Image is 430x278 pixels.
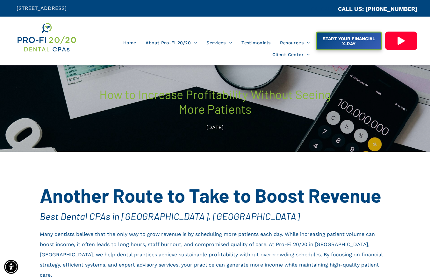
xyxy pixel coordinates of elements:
div: [DATE] [97,122,333,133]
div: Accessibility Menu [4,260,18,274]
a: Resources [275,37,314,49]
img: Get Dental CPA Consulting, Bookkeeping, & Bank Loans [17,21,77,53]
span: Another Route to Take to Boost Revenue [40,184,381,207]
span: [STREET_ADDRESS] [17,5,67,11]
a: START YOUR FINANCIAL X-RAY [316,32,382,50]
span: CA::CALLC [311,6,338,12]
a: Services [202,37,237,49]
span: Many dentists believe that the only way to grow revenue is by scheduling more patients each day. ... [40,231,383,278]
a: CALL US: [PHONE_NUMBER] [338,5,417,12]
span: START YOUR FINANCIAL X-RAY [318,33,380,49]
a: Home [118,37,141,49]
span: Best Dental CPAs in [GEOGRAPHIC_DATA], [GEOGRAPHIC_DATA] [40,210,300,222]
a: Client Center [268,49,315,61]
a: About Pro-Fi 20/20 [141,37,202,49]
h3: How to Increase Profitability Without Seeing More Patients [97,86,333,117]
a: Testimonials [237,37,275,49]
